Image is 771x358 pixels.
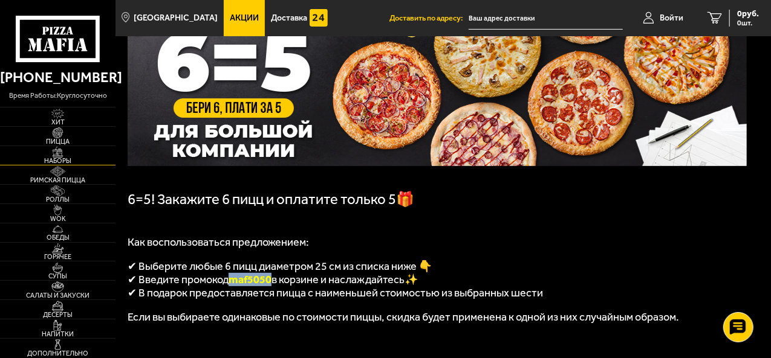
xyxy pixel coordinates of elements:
[469,7,623,30] input: Ваш адрес доставки
[272,273,418,286] span: в корзине и наслаждайтесь✨
[230,14,259,22] span: Акции
[737,10,759,18] span: 0 руб.
[737,19,759,27] span: 0 шт.
[128,191,414,208] span: 6=5! Закажите 6 пицц и оплатите только 5🎁
[134,14,218,22] span: [GEOGRAPHIC_DATA]
[271,14,307,22] span: Доставка
[310,9,328,27] img: 15daf4d41897b9f0e9f617042186c801.svg
[229,273,272,286] span: maf5050
[660,14,683,22] span: Войти
[128,286,543,299] span: ✔ В подарок предоставляется пицца с наименьшей стоимостью из выбранных шести
[389,14,469,22] span: Доставить по адресу:
[128,235,309,249] span: Как воспользоваться предложением:
[128,273,229,286] span: ✔ Введите промокод
[128,310,679,324] span: Если вы выбираете одинаковые по стоимости пиццы, скидка будет применена к одной из них случайным ...
[128,260,432,273] span: ✔ Выберите любые 6 пицц диаметром 25 см из списка ниже 👇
